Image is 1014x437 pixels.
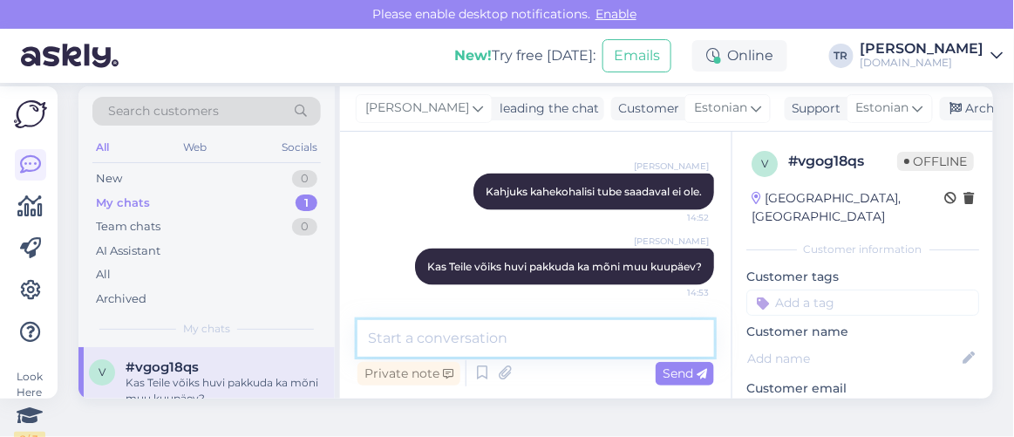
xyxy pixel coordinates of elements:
b: New! [454,47,492,64]
div: Customer information [746,242,979,257]
span: Kahjuks kahekohalisi tube saadaval ei ole. [486,185,702,198]
img: Askly Logo [14,100,47,128]
div: 0 [292,170,317,188]
div: [GEOGRAPHIC_DATA], [GEOGRAPHIC_DATA] [752,189,944,226]
span: Send [663,365,707,381]
a: [PERSON_NAME][DOMAIN_NAME] [861,42,1004,70]
div: TR [829,44,854,68]
span: 14:53 [643,286,709,299]
div: Try free [DATE]: [454,45,595,66]
input: Add name [747,349,959,368]
div: 0 [292,218,317,236]
div: [PERSON_NAME] [861,42,984,56]
div: New [96,170,122,188]
span: Offline [897,152,974,171]
span: Search customers [108,102,219,120]
div: Request email [746,398,847,421]
div: Socials [278,136,321,159]
div: Archived [96,290,146,308]
div: AI Assistant [96,242,160,260]
div: Team chats [96,218,160,236]
p: Customer name [746,323,979,341]
p: Customer tags [746,268,979,286]
div: All [96,266,111,283]
div: leading the chat [493,99,599,118]
span: Estonian [856,99,909,118]
div: Private note [357,362,460,386]
div: Customer [611,99,679,118]
span: [PERSON_NAME] [634,235,709,248]
div: [DOMAIN_NAME] [861,56,984,70]
span: My chats [183,321,230,337]
button: Emails [602,39,671,72]
span: #vgog18qs [126,359,199,375]
div: # vgog18qs [788,151,897,172]
span: 14:52 [643,211,709,224]
div: Web [180,136,211,159]
span: [PERSON_NAME] [634,160,709,173]
span: Estonian [694,99,747,118]
div: 1 [296,195,317,212]
div: Support [785,99,841,118]
span: [PERSON_NAME] [365,99,469,118]
span: v [761,157,768,170]
div: All [92,136,112,159]
span: Enable [590,6,642,22]
div: Online [692,40,787,72]
div: Kas Teile võiks huvi pakkuda ka mõni muu kuupäev? [126,375,324,406]
span: v [99,365,105,379]
div: My chats [96,195,150,212]
span: Kas Teile võiks huvi pakkuda ka mõni muu kuupäev? [427,260,702,273]
p: Customer email [746,379,979,398]
input: Add a tag [746,290,979,316]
